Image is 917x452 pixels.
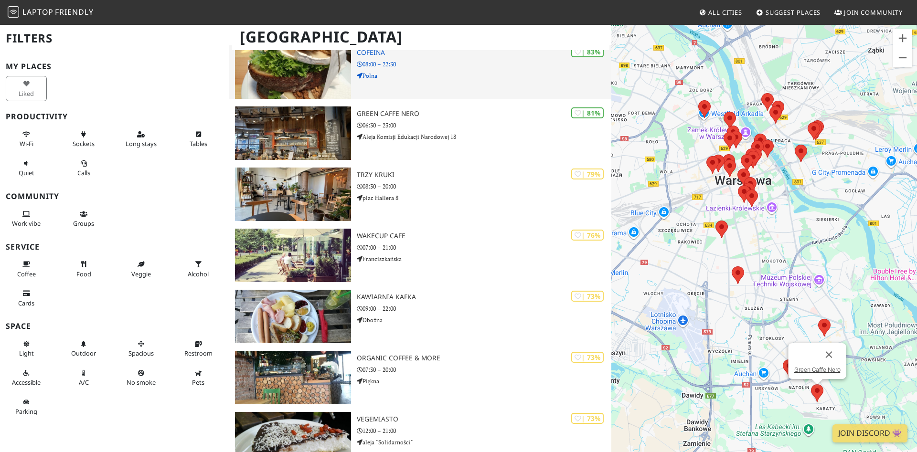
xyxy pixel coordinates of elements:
button: Restroom [178,336,219,361]
a: LaptopFriendly LaptopFriendly [8,4,94,21]
h3: Organic Coffee & more [357,354,611,362]
button: Light [6,336,47,361]
button: Tables [178,126,219,152]
span: Veggie [131,270,151,278]
img: Organic Coffee & more [235,351,351,404]
img: WakeCup Cafe [235,229,351,282]
div: | 73% [571,291,604,302]
span: People working [12,219,41,228]
p: 12:00 – 21:00 [357,426,611,435]
span: Coffee [17,270,36,278]
button: Sockets [63,126,104,152]
button: Pomniejsz [893,48,912,67]
span: Natural light [19,349,34,357]
span: Alcohol [188,270,209,278]
p: 06:30 – 23:00 [357,121,611,130]
img: Trzy Kruki [235,168,351,221]
h3: WakeCup Cafe [357,232,611,240]
span: All Cities [708,8,742,17]
span: Stable Wi-Fi [20,139,33,148]
button: Long stays [120,126,161,152]
span: Credit cards [18,299,34,307]
span: Long stays [126,139,157,148]
button: No smoke [120,365,161,390]
a: Trzy Kruki | 79% Trzy Kruki 08:30 – 20:00 plac Hallera 8 [229,168,611,221]
span: Laptop [22,7,53,17]
button: Spacious [120,336,161,361]
a: Kawiarnia Kafka | 73% Kawiarnia Kafka 09:00 – 22:00 Oboźna [229,290,611,343]
h3: Service [6,242,224,252]
button: Outdoor [63,336,104,361]
h3: Productivity [6,112,224,121]
span: Parking [15,407,37,416]
h3: Kawiarnia Kafka [357,293,611,301]
button: Veggie [120,256,161,282]
button: Coffee [6,256,47,282]
img: LaptopFriendly [8,6,19,18]
div: | 73% [571,352,604,363]
p: 09:00 – 22:00 [357,304,611,313]
button: A/C [63,365,104,390]
h3: Trzy Kruki [357,171,611,179]
a: Suggest Places [752,4,825,21]
span: Pet friendly [192,378,204,387]
h3: Space [6,322,224,331]
button: Alcohol [178,256,219,282]
span: Outdoor area [71,349,96,357]
p: Franciszkańska [357,254,611,263]
span: Food [76,270,91,278]
p: aleja "Solidarności" [357,438,611,447]
button: Wi-Fi [6,126,47,152]
button: Accessible [6,365,47,390]
p: 07:30 – 20:00 [357,365,611,374]
button: Powiększ [893,29,912,48]
a: Cofeina | 83% Cofeina 08:00 – 22:30 Polna [229,45,611,99]
div: | 76% [571,230,604,241]
p: Oboźna [357,315,611,325]
span: Air conditioned [79,378,89,387]
button: Parking [6,394,47,420]
a: Join Community [831,4,906,21]
button: Cards [6,285,47,311]
h3: My Places [6,62,224,71]
button: Food [63,256,104,282]
span: Smoke free [127,378,156,387]
p: Aleja Komisji Edukacji Narodowej 18 [357,132,611,141]
p: plac Hallera 8 [357,193,611,202]
button: Pets [178,365,219,390]
div: | 79% [571,168,604,179]
a: WakeCup Cafe | 76% WakeCup Cafe 07:00 – 21:00 Franciszkańska [229,229,611,282]
button: Groups [63,206,104,231]
button: Work vibe [6,206,47,231]
span: Join Community [844,8,903,17]
img: Cofeina [235,45,351,99]
span: Friendly [55,7,93,17]
button: Zamknij [818,343,841,366]
img: Kawiarnia Kafka [235,290,351,343]
span: Suggest Places [766,8,821,17]
span: Work-friendly tables [190,139,207,148]
span: Power sockets [73,139,95,148]
button: Calls [63,156,104,181]
span: Quiet [19,168,34,177]
h3: Vegemiasto [357,415,611,423]
a: Green Caffe Nero | 81% Green Caffe Nero 06:30 – 23:00 Aleja Komisji Edukacji Narodowej 18 [229,106,611,160]
h1: [GEOGRAPHIC_DATA] [232,24,609,50]
p: Polna [357,71,611,80]
h3: Green Caffe Nero [357,110,611,118]
span: Accessible [12,378,41,387]
p: 08:00 – 22:30 [357,60,611,69]
p: 08:30 – 20:00 [357,182,611,191]
span: Restroom [184,349,213,357]
span: Video/audio calls [77,168,90,177]
span: Group tables [73,219,94,228]
p: Piękna [357,377,611,386]
img: Green Caffe Nero [235,106,351,160]
p: 07:00 – 21:00 [357,243,611,252]
a: Organic Coffee & more | 73% Organic Coffee & more 07:30 – 20:00 Piękna [229,351,611,404]
button: Quiet [6,156,47,181]
div: | 73% [571,413,604,424]
div: | 81% [571,107,604,118]
span: Spacious [128,349,154,357]
h3: Community [6,192,224,201]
